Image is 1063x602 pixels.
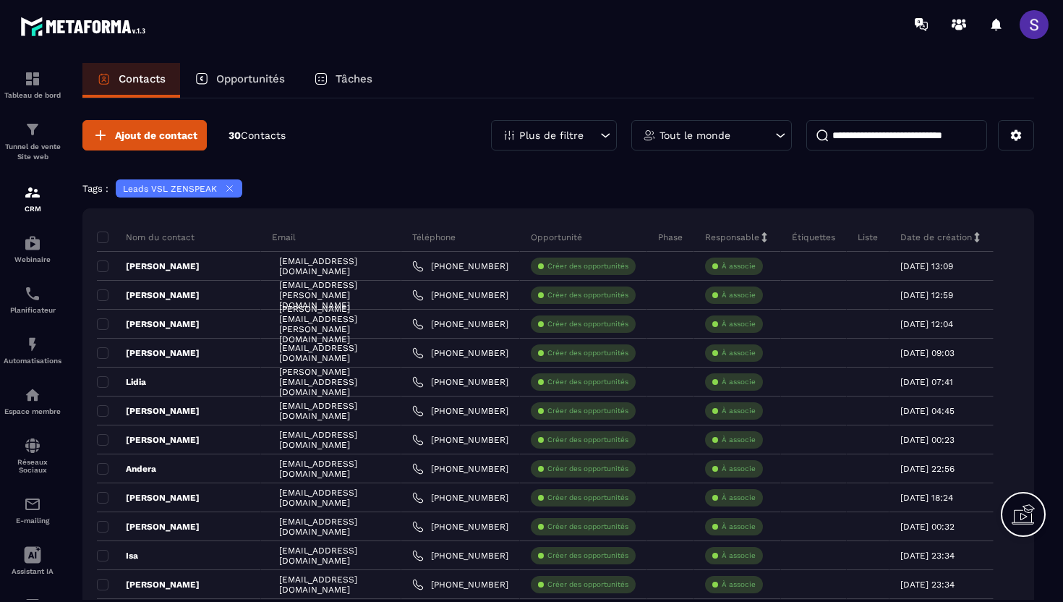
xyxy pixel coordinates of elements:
[119,72,166,85] p: Contacts
[97,463,156,475] p: Andera
[4,142,61,162] p: Tunnel de vente Site web
[24,285,41,302] img: scheduler
[412,318,508,330] a: [PHONE_NUMBER]
[722,435,756,445] p: À associe
[97,232,195,243] p: Nom du contact
[659,130,730,140] p: Tout le monde
[900,493,953,503] p: [DATE] 18:24
[24,496,41,513] img: email
[547,435,628,445] p: Créer des opportunités
[900,261,953,271] p: [DATE] 13:09
[97,347,200,359] p: [PERSON_NAME]
[24,70,41,88] img: formation
[722,580,756,590] p: À associe
[4,567,61,575] p: Assistant IA
[547,522,628,532] p: Créer des opportunités
[97,289,200,301] p: [PERSON_NAME]
[858,232,878,243] p: Liste
[412,347,508,359] a: [PHONE_NUMBER]
[4,325,61,376] a: automationsautomationsAutomatisations
[547,261,628,271] p: Créer des opportunités
[4,376,61,426] a: automationsautomationsEspace membre
[900,580,955,590] p: [DATE] 23:34
[123,184,217,194] p: Leads VSL ZENSPEAK
[900,406,955,416] p: [DATE] 04:45
[547,406,628,416] p: Créer des opportunités
[24,336,41,353] img: automations
[336,72,372,85] p: Tâches
[4,173,61,224] a: formationformationCRM
[24,386,41,404] img: automations
[722,348,756,358] p: À associe
[900,522,955,532] p: [DATE] 00:32
[97,434,200,446] p: [PERSON_NAME]
[547,464,628,474] p: Créer des opportunités
[519,130,584,140] p: Plus de filtre
[299,63,387,98] a: Tâches
[241,130,286,141] span: Contacts
[4,255,61,263] p: Webinaire
[4,306,61,314] p: Planificateur
[722,319,756,329] p: À associe
[82,183,108,194] p: Tags :
[24,437,41,454] img: social-network
[900,290,953,300] p: [DATE] 12:59
[97,550,138,561] p: Isa
[412,550,508,561] a: [PHONE_NUMBER]
[722,261,756,271] p: À associe
[412,492,508,504] a: [PHONE_NUMBER]
[4,426,61,485] a: social-networksocial-networkRéseaux Sociaux
[4,458,61,474] p: Réseaux Sociaux
[412,232,456,243] p: Téléphone
[900,435,955,445] p: [DATE] 00:23
[900,377,953,387] p: [DATE] 07:41
[412,521,508,533] a: [PHONE_NUMBER]
[547,348,628,358] p: Créer des opportunités
[547,319,628,329] p: Créer des opportunités
[547,551,628,561] p: Créer des opportunités
[722,551,756,561] p: À associe
[97,260,200,272] p: [PERSON_NAME]
[412,289,508,301] a: [PHONE_NUMBER]
[4,357,61,365] p: Automatisations
[547,290,628,300] p: Créer des opportunités
[82,63,180,98] a: Contacts
[722,522,756,532] p: À associe
[412,434,508,446] a: [PHONE_NUMBER]
[4,274,61,325] a: schedulerschedulerPlanificateur
[4,205,61,213] p: CRM
[24,234,41,252] img: automations
[272,232,296,243] p: Email
[547,493,628,503] p: Créer des opportunités
[97,318,200,330] p: [PERSON_NAME]
[547,580,628,590] p: Créer des opportunités
[97,492,200,504] p: [PERSON_NAME]
[412,376,508,388] a: [PHONE_NUMBER]
[97,376,146,388] p: Lidia
[547,377,628,387] p: Créer des opportunités
[82,120,207,150] button: Ajout de contact
[722,290,756,300] p: À associe
[900,551,955,561] p: [DATE] 23:34
[658,232,683,243] p: Phase
[115,128,197,143] span: Ajout de contact
[20,13,150,40] img: logo
[4,485,61,535] a: emailemailE-mailing
[792,232,835,243] p: Étiquettes
[900,232,972,243] p: Date de création
[412,405,508,417] a: [PHONE_NUMBER]
[900,464,955,474] p: [DATE] 22:56
[4,407,61,415] p: Espace membre
[900,319,953,329] p: [DATE] 12:04
[900,348,955,358] p: [DATE] 09:03
[4,224,61,274] a: automationsautomationsWebinaire
[24,184,41,201] img: formation
[97,521,200,533] p: [PERSON_NAME]
[412,260,508,272] a: [PHONE_NUMBER]
[97,405,200,417] p: [PERSON_NAME]
[4,517,61,525] p: E-mailing
[229,129,286,143] p: 30
[722,493,756,503] p: À associe
[722,464,756,474] p: À associe
[531,232,582,243] p: Opportunité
